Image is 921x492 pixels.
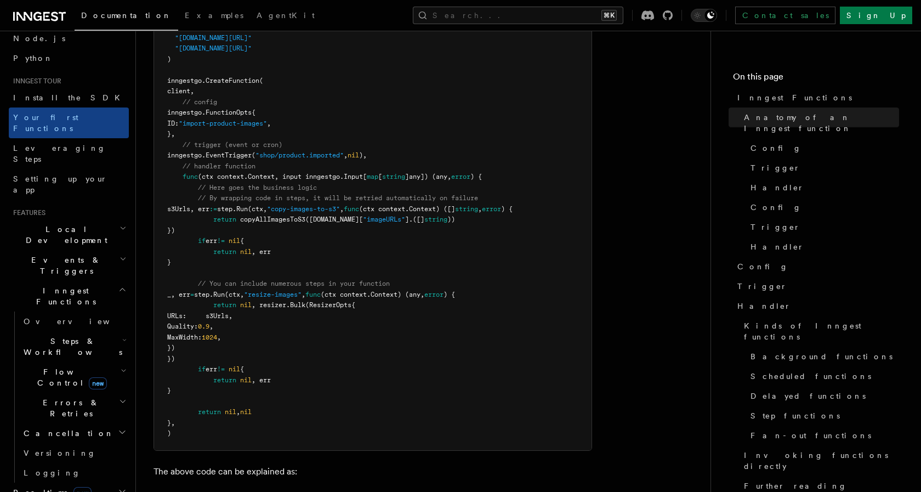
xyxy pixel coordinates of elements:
[167,333,202,341] span: MaxWidth:
[9,208,46,217] span: Features
[198,194,478,202] span: // By wrapping code in steps, it will be retried automatically on failure
[348,151,359,159] span: nil
[240,365,244,373] span: {
[321,291,424,298] span: (ctx context.Context) (any,
[13,34,65,43] span: Node.js
[744,480,847,491] span: Further reading
[167,291,190,298] span: _, err
[190,291,194,298] span: =
[751,391,866,401] span: Delayed functions
[244,291,302,298] span: "resize-images"
[751,351,892,362] span: Background functions
[378,173,382,180] span: [
[9,219,129,250] button: Local Development
[13,113,78,133] span: Your first Functions
[175,34,252,42] span: "[DOMAIN_NAME][URL]"
[746,178,899,197] a: Handler
[206,365,217,373] span: err
[746,386,899,406] a: Delayed functions
[185,11,243,20] span: Examples
[746,138,899,158] a: Config
[751,241,804,252] span: Handler
[447,216,455,223] span: ))
[167,151,206,159] span: inngestgo.
[167,130,175,138] span: },
[9,255,120,276] span: Events & Triggers
[167,205,209,213] span: s3Urls, err
[424,216,447,223] span: string
[252,151,255,159] span: (
[183,173,198,180] span: func
[198,280,390,287] span: // You can include numerous steps in your function
[267,120,271,127] span: ,
[19,463,129,483] a: Logging
[217,333,221,341] span: ,
[744,112,899,134] span: Anatomy of an Inngest function
[9,281,129,312] button: Inngest Functions
[236,205,248,213] span: Run
[305,216,363,223] span: ([DOMAIN_NAME][
[478,205,482,213] span: ,
[746,366,899,386] a: Scheduled functions
[213,301,236,309] span: return
[13,174,107,194] span: Setting up your app
[229,237,240,245] span: nil
[344,151,348,159] span: ,
[751,430,871,441] span: Fan-out functions
[198,184,317,191] span: // Here goes the business logic
[250,3,321,30] a: AgentKit
[746,406,899,426] a: Step functions
[302,291,305,298] span: ,
[482,205,501,213] span: error
[19,366,121,388] span: Flow Control
[413,7,623,24] button: Search...⌘K
[257,11,315,20] span: AgentKit
[213,376,236,384] span: return
[206,237,217,245] span: err
[601,10,617,21] kbd: ⌘K
[167,55,171,63] span: )
[9,48,129,68] a: Python
[202,333,217,341] span: 1024
[153,464,592,479] p: The above code can be explained as:
[194,291,213,298] span: step.
[167,387,171,394] span: }
[248,205,267,213] span: (ctx,
[225,408,236,416] span: nil
[733,70,899,88] h4: On this page
[344,205,359,213] span: func
[451,173,470,180] span: error
[217,365,225,373] span: !=
[75,3,178,31] a: Documentation
[737,261,788,272] span: Config
[424,291,444,298] span: error
[746,217,899,237] a: Trigger
[19,428,114,439] span: Cancellation
[198,237,206,245] span: if
[81,11,172,20] span: Documentation
[252,301,290,309] span: , resizer.
[501,205,513,213] span: ) {
[19,443,129,463] a: Versioning
[13,144,106,163] span: Leveraging Steps
[9,108,129,138] a: Your first Functions
[240,248,252,256] span: nil
[733,296,899,316] a: Handler
[167,355,175,363] span: })
[444,291,455,298] span: ) {
[19,362,129,393] button: Flow Controlnew
[183,98,217,106] span: // config
[213,248,236,256] span: return
[24,317,137,326] span: Overview
[744,450,899,472] span: Invoking functions directly
[737,281,787,292] span: Trigger
[751,143,801,154] span: Config
[740,316,899,347] a: Kinds of Inngest functions
[19,312,129,331] a: Overview
[225,291,244,298] span: (ctx,
[19,336,122,358] span: Steps & Workflows
[167,344,175,352] span: })
[9,285,118,307] span: Inngest Functions
[259,77,263,84] span: (
[167,258,171,266] span: }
